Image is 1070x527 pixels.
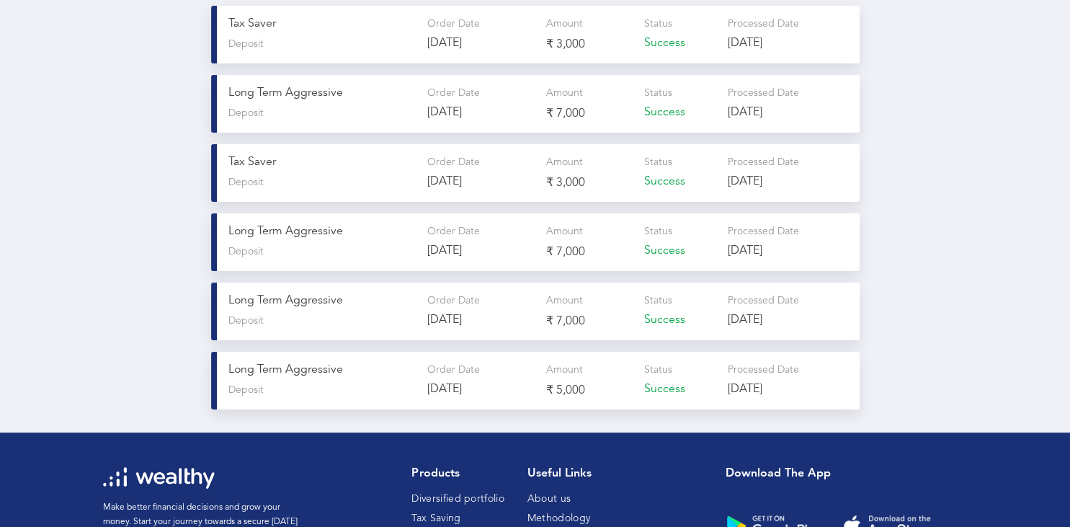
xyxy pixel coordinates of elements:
p: ₹ 3,000 [546,175,633,190]
p: [DATE] [728,244,801,258]
p: Success [644,383,716,397]
span: Deposit [228,246,264,258]
span: Status [644,365,672,375]
p: ₹ 7,000 [546,106,633,121]
p: Success [644,106,716,120]
p: [DATE] [728,37,801,50]
p: Long Term Aggressive [228,87,416,100]
a: About us [527,494,571,504]
p: [DATE] [728,106,801,120]
span: Deposit [228,38,264,50]
p: [DATE] [427,244,535,258]
span: Order Date [427,226,480,236]
p: Tax Saver [228,17,416,31]
span: Processed Date [728,296,799,306]
p: Success [644,175,716,189]
span: Deposit [228,315,264,327]
span: Order Date [427,296,480,306]
span: Status [644,296,672,306]
p: [DATE] [427,383,535,397]
span: Processed Date [728,88,799,98]
span: Processed Date [728,157,799,167]
span: Order Date [427,365,480,375]
p: [DATE] [427,175,535,189]
span: Status [644,157,672,167]
span: Order Date [427,19,480,29]
p: Tax Saver [228,156,416,169]
span: Amount [546,157,583,167]
p: ₹ 7,000 [546,244,633,260]
span: Status [644,19,672,29]
p: ₹ 5,000 [546,383,633,398]
p: [DATE] [427,314,535,327]
span: Processed Date [728,365,799,375]
p: [DATE] [427,106,535,120]
p: Long Term Aggressive [228,363,416,377]
p: [DATE] [728,175,801,189]
p: Long Term Aggressive [228,294,416,308]
p: Success [644,37,716,50]
h1: Useful Links [527,467,609,481]
span: Order Date [427,88,480,98]
span: Deposit [228,384,264,397]
p: [DATE] [728,314,801,327]
a: Methodology [527,513,590,523]
img: wl-logo-white.svg [103,467,215,489]
span: Amount [546,365,583,375]
p: [DATE] [427,37,535,50]
p: [DATE] [728,383,801,397]
span: Deposit [228,177,264,189]
a: Diversified portfolio [411,494,504,504]
span: Amount [546,88,583,98]
a: Tax Saving [411,513,460,523]
span: Status [644,226,672,236]
h1: Download the app [726,467,956,481]
p: ₹ 3,000 [546,37,633,52]
h1: Products [411,467,504,481]
p: Long Term Aggressive [228,225,416,239]
span: Processed Date [728,226,799,236]
p: Success [644,244,716,258]
span: Status [644,88,672,98]
span: Processed Date [728,19,799,29]
span: Amount [546,19,583,29]
p: Success [644,314,716,327]
span: Amount [546,296,583,306]
span: Order Date [427,157,480,167]
p: ₹ 7,000 [546,314,633,329]
span: Deposit [228,107,264,120]
span: Amount [546,226,583,236]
